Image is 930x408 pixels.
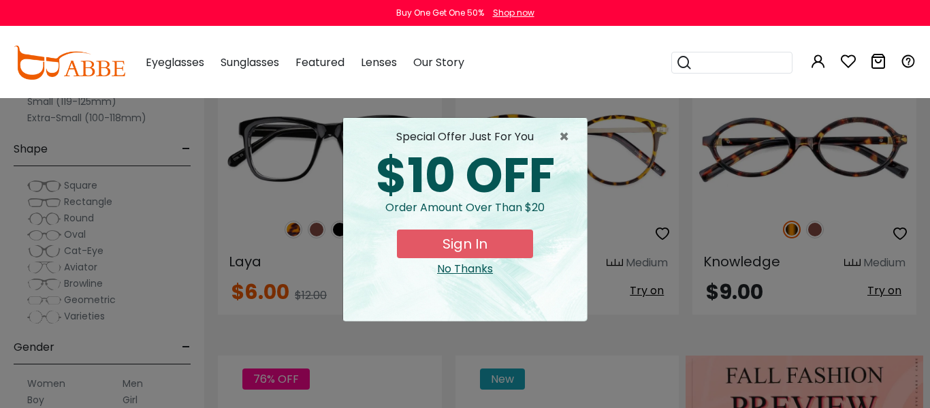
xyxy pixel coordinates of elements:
[559,129,576,145] span: ×
[396,7,484,19] div: Buy One Get One 50%
[146,54,204,70] span: Eyeglasses
[361,54,397,70] span: Lenses
[221,54,279,70] span: Sunglasses
[14,46,125,80] img: abbeglasses.com
[354,152,576,200] div: $10 OFF
[413,54,464,70] span: Our Story
[486,7,534,18] a: Shop now
[295,54,344,70] span: Featured
[354,200,576,230] div: Order amount over than $20
[493,7,534,19] div: Shop now
[354,129,576,145] div: special offer just for you
[397,230,533,258] button: Sign In
[559,129,576,145] button: Close
[354,261,576,277] div: Close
